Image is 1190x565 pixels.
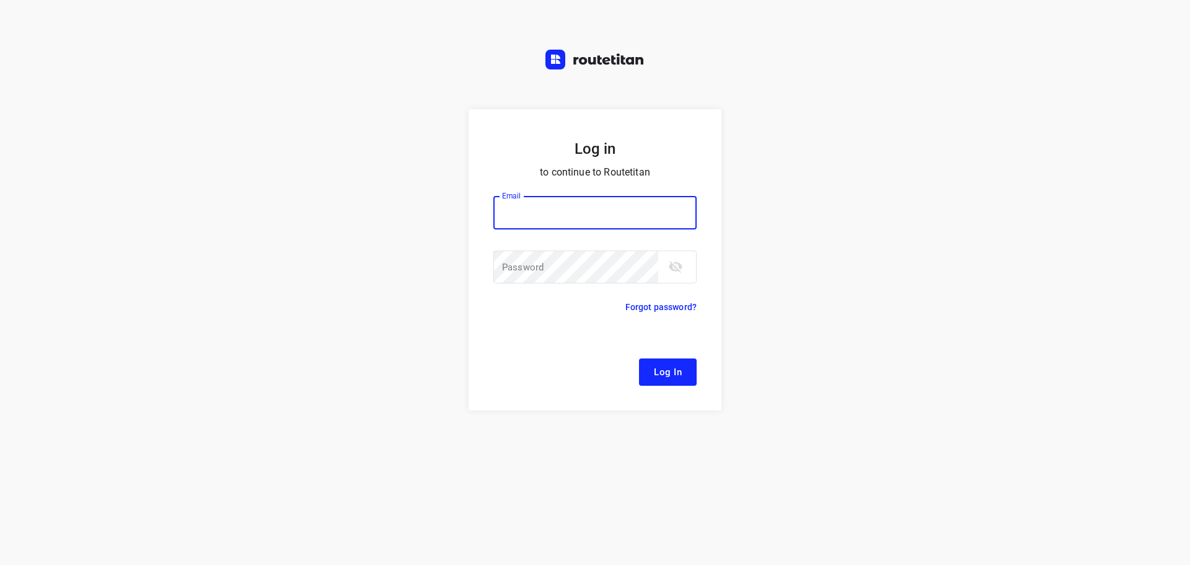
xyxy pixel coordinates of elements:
span: Log In [654,364,682,380]
img: Routetitan [545,50,645,69]
button: Log In [639,358,697,386]
h5: Log in [493,139,697,159]
p: to continue to Routetitan [493,164,697,181]
button: toggle password visibility [663,254,688,279]
p: Forgot password? [625,300,697,314]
